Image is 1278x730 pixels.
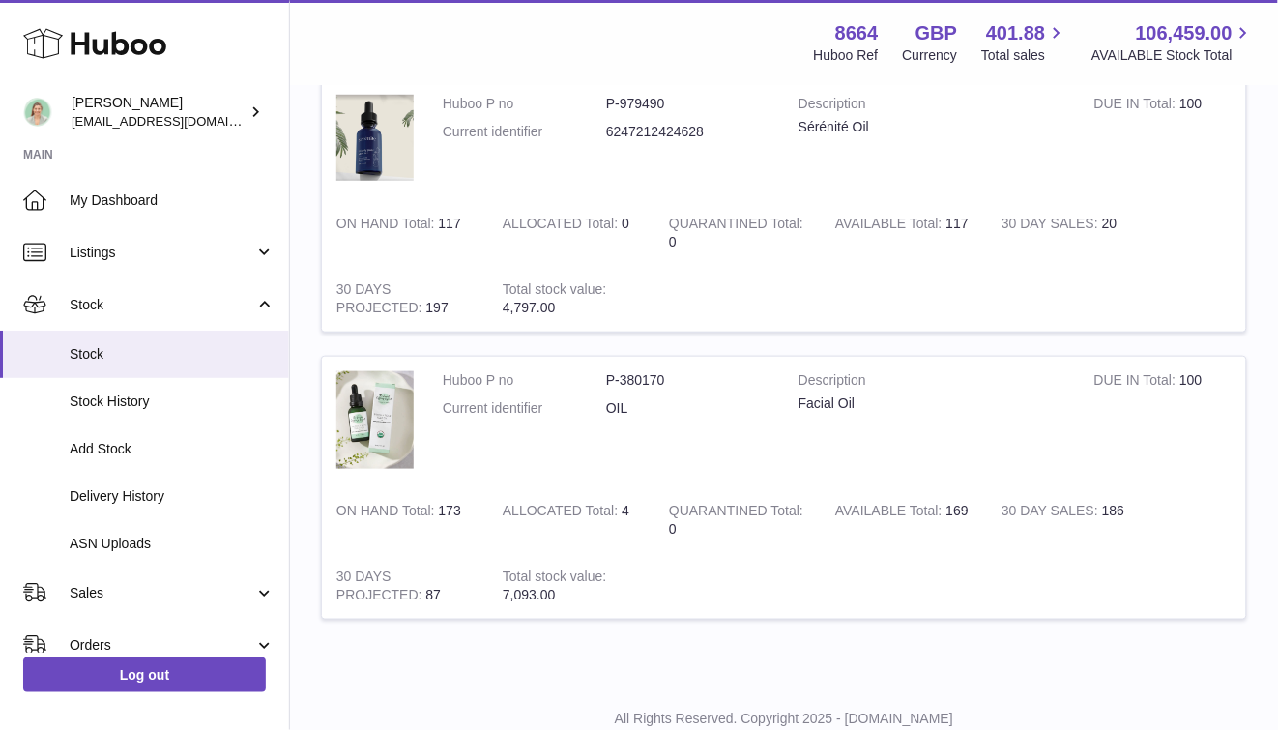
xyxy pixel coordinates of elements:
[981,46,1067,65] span: Total sales
[835,20,879,46] strong: 8664
[903,46,958,65] div: Currency
[23,98,52,127] img: hello@thefacialcuppingexpert.com
[835,503,945,523] strong: AVAILABLE Total
[23,657,266,692] a: Log out
[70,393,275,411] span: Stock History
[443,95,606,113] dt: Huboo P no
[336,503,439,523] strong: ON HAND Total
[981,20,1067,65] a: 401.88 Total sales
[322,200,488,266] td: 117
[503,503,622,523] strong: ALLOCATED Total
[443,371,606,390] dt: Huboo P no
[322,487,488,553] td: 173
[336,281,426,320] strong: 30 DAYS PROJECTED
[1080,357,1246,488] td: 100
[669,503,803,523] strong: QUARANTINED Total
[488,487,654,553] td: 4
[70,487,275,506] span: Delivery History
[1091,20,1255,65] a: 106,459.00 AVAILABLE Stock Total
[987,200,1153,266] td: 20
[503,300,556,315] span: 4,797.00
[70,296,254,314] span: Stock
[322,553,488,619] td: 87
[799,118,1065,136] div: Sérénité Oil
[443,123,606,141] dt: Current identifier
[606,123,770,141] dd: 6247212424628
[336,95,414,181] img: product image
[1002,503,1102,523] strong: 30 DAY SALES
[503,281,606,302] strong: Total stock value
[70,535,275,553] span: ASN Uploads
[70,584,254,602] span: Sales
[915,20,957,46] strong: GBP
[821,200,987,266] td: 117
[1002,216,1102,236] strong: 30 DAY SALES
[606,95,770,113] dd: P-979490
[488,200,654,266] td: 0
[72,113,284,129] span: [EMAIL_ADDRESS][DOMAIN_NAME]
[814,46,879,65] div: Huboo Ref
[669,521,677,537] span: 0
[443,399,606,418] dt: Current identifier
[503,569,606,589] strong: Total stock value
[799,95,1065,118] strong: Description
[835,216,945,236] strong: AVAILABLE Total
[1094,372,1179,393] strong: DUE IN Total
[305,711,1263,729] p: All Rights Reserved. Copyright 2025 - [DOMAIN_NAME]
[986,20,1045,46] span: 401.88
[799,371,1065,394] strong: Description
[799,394,1065,413] div: Facial Oil
[821,487,987,553] td: 169
[1094,96,1179,116] strong: DUE IN Total
[606,371,770,390] dd: P-380170
[1091,46,1255,65] span: AVAILABLE Stock Total
[1136,20,1233,46] span: 106,459.00
[70,244,254,262] span: Listings
[336,371,414,469] img: product image
[336,216,439,236] strong: ON HAND Total
[606,399,770,418] dd: OIL
[70,345,275,364] span: Stock
[1080,80,1246,200] td: 100
[987,487,1153,553] td: 186
[70,636,254,655] span: Orders
[72,94,246,131] div: [PERSON_NAME]
[70,440,275,458] span: Add Stock
[669,234,677,249] span: 0
[70,191,275,210] span: My Dashboard
[503,587,556,602] span: 7,093.00
[669,216,803,236] strong: QUARANTINED Total
[336,569,426,607] strong: 30 DAYS PROJECTED
[503,216,622,236] strong: ALLOCATED Total
[322,266,488,332] td: 197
